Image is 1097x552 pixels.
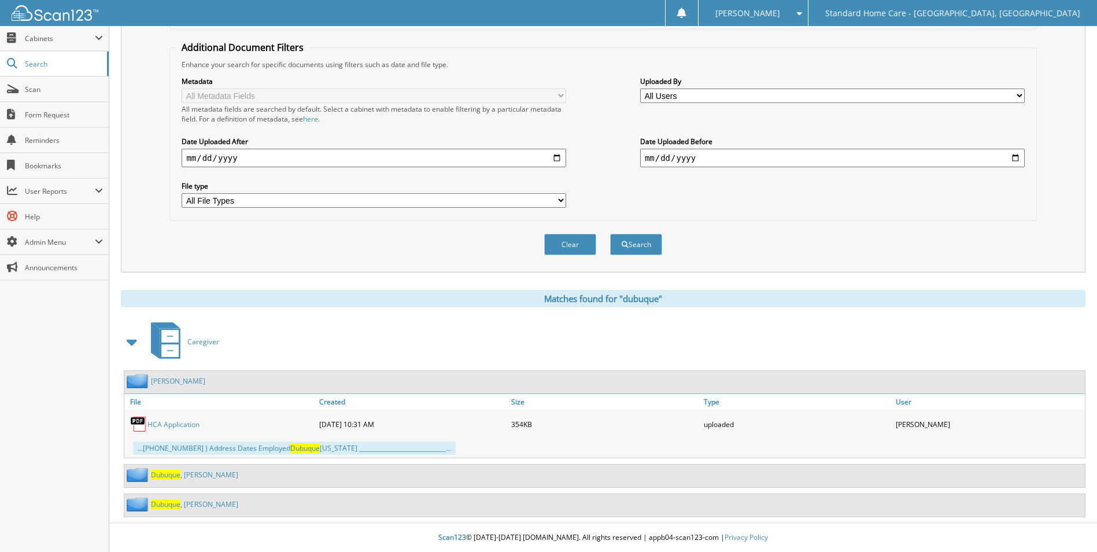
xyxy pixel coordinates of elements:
[147,419,200,429] a: HCA Application
[127,468,151,482] img: folder2.png
[133,441,456,455] div: ...[PHONE_NUMBER] ) Address Dates Employed [US_STATE] ______________________________...
[176,41,309,54] legend: Additional Document Filters
[182,104,566,124] div: All metadata fields are searched by default. Select a cabinet with metadata to enable filtering b...
[25,263,103,273] span: Announcements
[640,137,1025,146] label: Date Uploaded Before
[640,76,1025,86] label: Uploaded By
[25,135,103,145] span: Reminders
[438,532,466,542] span: Scan123
[127,497,151,511] img: folder2.png
[127,374,151,388] img: folder2.png
[151,470,238,480] a: Dubuque, [PERSON_NAME]
[544,234,596,255] button: Clear
[25,59,101,69] span: Search
[182,137,566,146] label: Date Uploaded After
[187,337,219,347] span: Caregiver
[151,499,180,509] span: Dubuque
[701,394,893,410] a: Type
[182,149,566,167] input: start
[121,290,1085,307] div: Matches found for "dubuque"
[316,394,508,410] a: Created
[25,161,103,171] span: Bookmarks
[725,532,768,542] a: Privacy Policy
[25,110,103,120] span: Form Request
[25,212,103,222] span: Help
[893,394,1085,410] a: User
[124,394,316,410] a: File
[508,413,700,436] div: 354KB
[12,5,98,21] img: scan123-logo-white.svg
[25,237,95,247] span: Admin Menu
[25,34,95,43] span: Cabinets
[109,524,1097,552] div: © [DATE]-[DATE] [DOMAIN_NAME]. All rights reserved | appb04-scan123-com |
[25,186,95,196] span: User Reports
[25,84,103,94] span: Scan
[176,60,1030,69] div: Enhance your search for specific documents using filters such as date and file type.
[151,376,205,386] a: [PERSON_NAME]
[701,413,893,436] div: uploaded
[182,76,566,86] label: Metadata
[715,10,780,17] span: [PERSON_NAME]
[290,443,320,453] span: Dubuque
[151,499,238,509] a: Dubuque, [PERSON_NAME]
[151,470,180,480] span: Dubuque
[610,234,662,255] button: Search
[825,10,1080,17] span: Standard Home Care - [GEOGRAPHIC_DATA], [GEOGRAPHIC_DATA]
[316,413,508,436] div: [DATE] 10:31 AM
[303,114,318,124] a: here
[893,413,1085,436] div: [PERSON_NAME]
[508,394,700,410] a: Size
[144,319,219,365] a: Caregiver
[130,415,147,433] img: PDF.png
[182,181,566,191] label: File type
[640,149,1025,167] input: end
